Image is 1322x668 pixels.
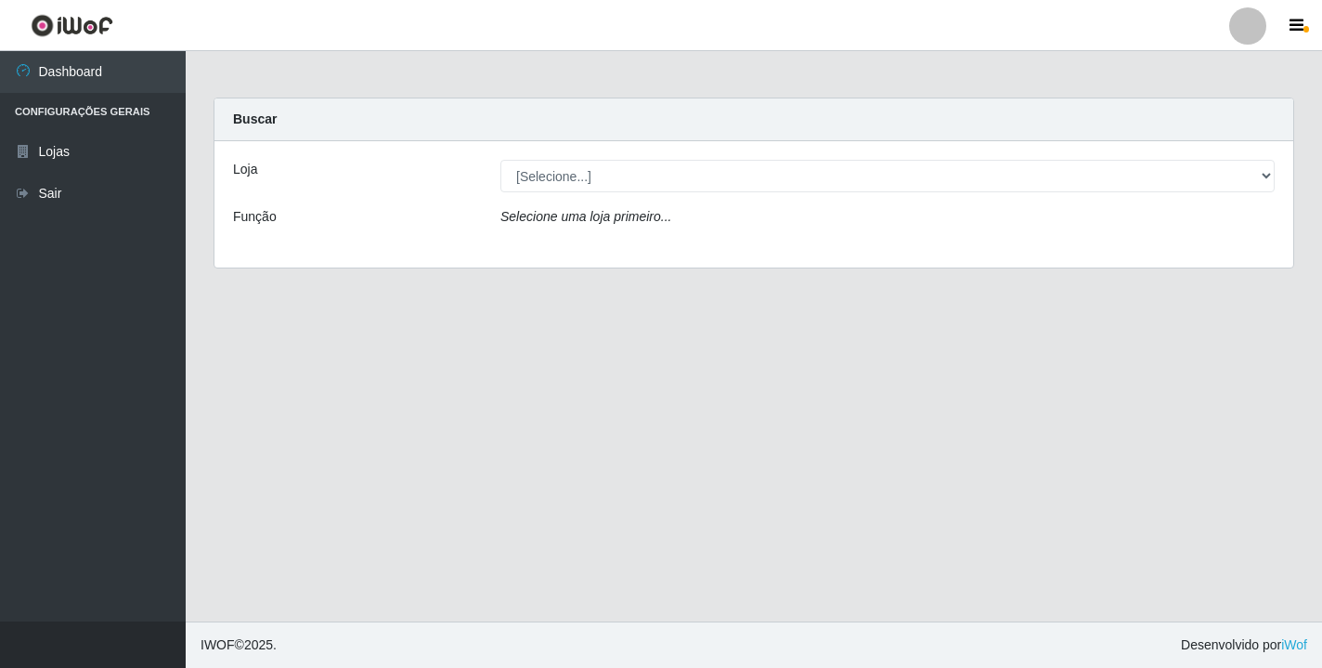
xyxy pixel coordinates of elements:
[233,207,277,227] label: Função
[500,209,671,224] i: Selecione uma loja primeiro...
[201,635,277,655] span: © 2025 .
[201,637,235,652] span: IWOF
[233,111,277,126] strong: Buscar
[1181,635,1307,655] span: Desenvolvido por
[1281,637,1307,652] a: iWof
[31,14,113,37] img: CoreUI Logo
[233,160,257,179] label: Loja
